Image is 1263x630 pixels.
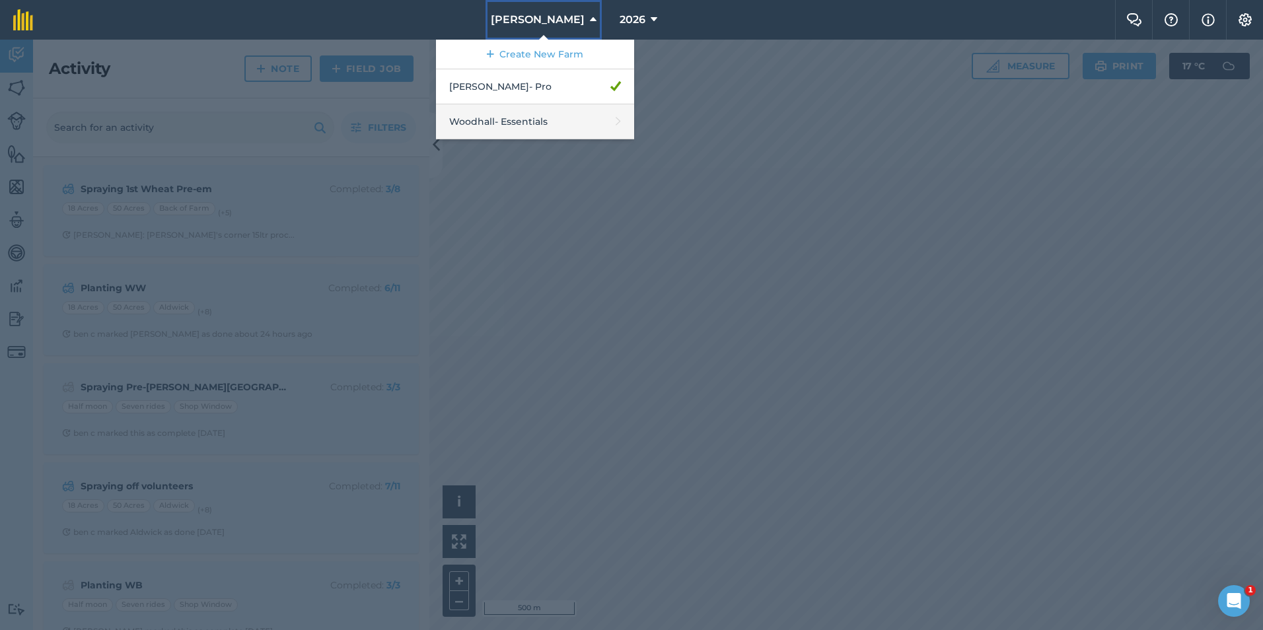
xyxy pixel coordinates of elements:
img: A cog icon [1237,13,1253,26]
a: Create New Farm [436,40,634,69]
img: fieldmargin Logo [13,9,33,30]
a: Woodhall- Essentials [436,104,634,139]
img: Two speech bubbles overlapping with the left bubble in the forefront [1126,13,1142,26]
img: svg+xml;base64,PHN2ZyB4bWxucz0iaHR0cDovL3d3dy53My5vcmcvMjAwMC9zdmciIHdpZHRoPSIxNyIgaGVpZ2h0PSIxNy... [1202,12,1215,28]
a: [PERSON_NAME]- Pro [436,69,634,104]
iframe: Intercom live chat [1218,585,1250,617]
span: [PERSON_NAME] [491,12,585,28]
span: 2026 [620,12,645,28]
span: 1 [1245,585,1256,596]
img: A question mark icon [1163,13,1179,26]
